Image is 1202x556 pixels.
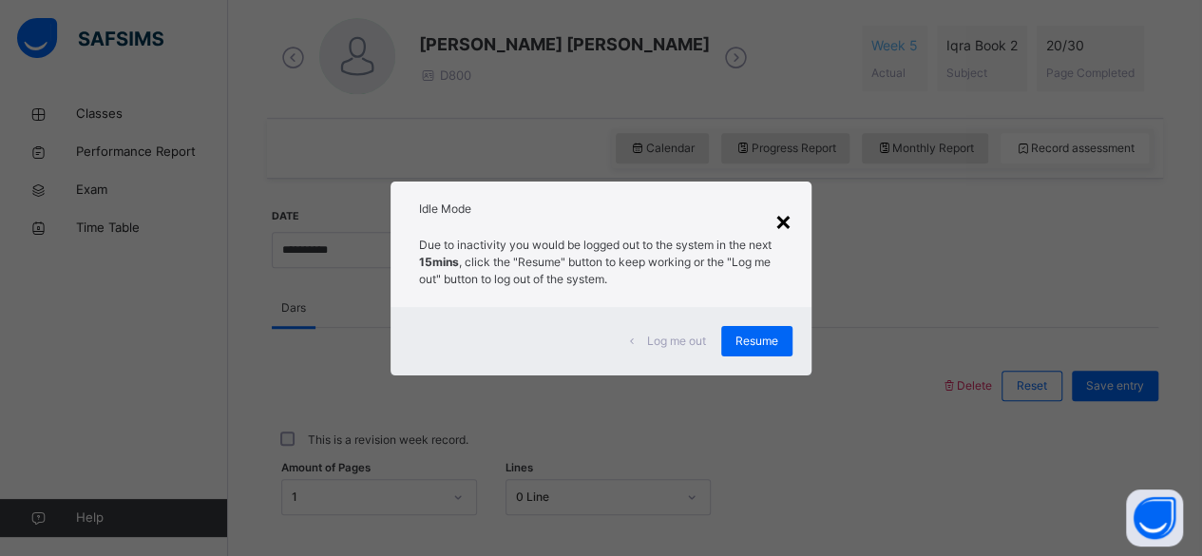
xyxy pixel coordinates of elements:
[1126,489,1183,546] button: Open asap
[735,333,778,350] span: Resume
[419,237,783,288] p: Due to inactivity you would be logged out to the system in the next , click the "Resume" button t...
[647,333,706,350] span: Log me out
[419,201,783,218] h2: Idle Mode
[419,255,459,269] strong: 15mins
[774,201,792,240] div: ×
